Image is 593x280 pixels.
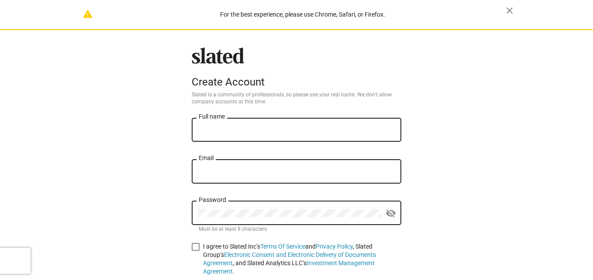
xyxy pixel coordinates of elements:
[386,207,396,220] mat-icon: visibility_off
[192,76,401,88] div: Create Account
[99,9,506,20] div: For the best experience, please use Chrome, Safari, or Firefox.
[504,5,515,16] mat-icon: close
[192,92,401,106] p: Slated is a community of professionals, so please use your real name. We don’t allow company acco...
[83,9,93,19] mat-icon: warning
[199,226,267,233] mat-hint: Must be at least 8 characters
[260,243,305,250] a: Terms Of Service
[382,205,400,222] button: Show password
[192,48,401,92] sl-branding: Create Account
[203,251,376,266] a: Electronic Consent and Electronic Delivery of Documents Agreement
[316,243,353,250] a: Privacy Policy
[203,242,401,276] span: I agree to Slated Inc’s and , Slated Group’s , and Slated Analytics LLC’s .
